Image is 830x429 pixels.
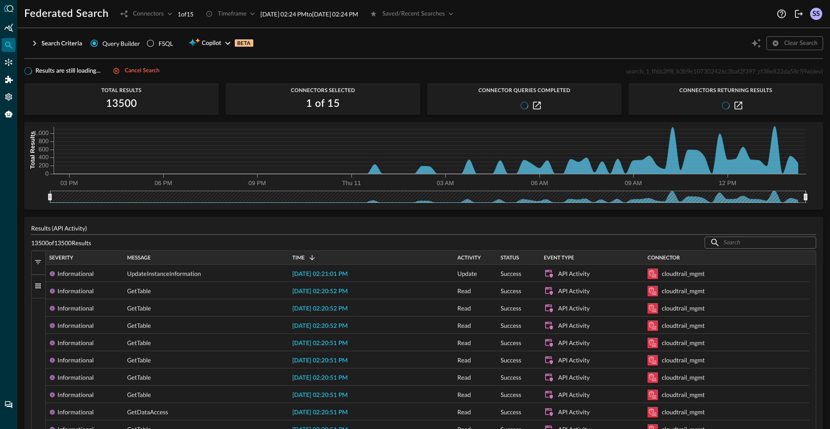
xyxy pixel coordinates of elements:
[544,255,574,261] span: Event Type
[57,386,94,403] div: Informational
[127,300,151,317] span: GetTable
[531,179,548,186] tspan: 06 AM
[648,255,680,261] span: Connector
[501,300,521,317] span: Success
[292,271,348,277] span: [DATE] 02:21:01 PM
[662,386,705,403] div: cloudtrail_mgmt
[558,265,590,282] div: API Activity
[625,179,642,186] tspan: 09 AM
[648,269,658,279] svg: Amazon Security Lake
[501,265,521,282] span: Success
[457,369,471,386] span: Read
[38,154,49,160] tspan: 400
[57,300,94,317] div: Informational
[457,282,471,300] span: Read
[306,97,340,111] h2: 1 of 15
[457,265,477,282] span: Update
[662,334,705,352] div: cloudtrail_mgmt
[558,386,590,403] div: API Activity
[648,407,658,417] svg: Amazon Security Lake
[457,300,471,317] span: Read
[662,265,705,282] div: cloudtrail_mgmt
[292,288,348,295] span: [DATE] 02:20:52 PM
[292,410,348,416] span: [DATE] 02:20:51 PM
[501,334,521,352] span: Success
[501,369,521,386] span: Success
[662,352,705,369] div: cloudtrail_mgmt
[33,129,48,136] tspan: 1,000
[662,369,705,386] div: cloudtrail_mgmt
[2,21,16,35] div: Summary Insights
[2,107,16,121] div: Query Agent
[127,386,151,403] span: GetTable
[183,36,258,50] button: CopilotBETA
[775,7,788,21] button: Help
[457,403,471,421] span: Read
[437,179,454,186] tspan: 03 AM
[648,303,658,314] svg: Amazon Security Lake
[127,265,201,282] span: UpdateInstanceInformation
[292,392,348,398] span: [DATE] 02:20:51 PM
[558,282,590,300] div: API Activity
[57,352,94,369] div: Informational
[558,352,590,369] div: API Activity
[2,398,16,412] div: Chat
[648,372,658,383] svg: Amazon Security Lake
[292,375,348,381] span: [DATE] 02:20:51 PM
[2,90,16,104] div: Settings
[457,317,471,334] span: Read
[24,7,109,21] h1: Federated Search
[626,67,810,75] span: search_1_ff6b2ff8_b3b9e107302426c3baf2f397_cf38e822da58c59a
[61,179,78,186] tspan: 03 PM
[648,355,658,365] svg: Amazon Security Lake
[49,255,73,261] span: Severity
[662,403,705,421] div: cloudtrail_mgmt
[810,8,822,20] div: SS
[38,162,49,169] tspan: 200
[57,265,94,282] div: Informational
[125,66,160,76] div: Cancel search
[2,55,16,69] div: Connectors
[648,390,658,400] svg: Amazon Security Lake
[501,282,521,300] span: Success
[35,67,101,75] span: Results are still loading...
[810,67,823,75] span: (dev)
[57,369,94,386] div: Informational
[127,352,151,369] span: GetTable
[102,39,140,48] span: Query Builder
[38,138,49,144] tspan: 800
[292,358,348,364] span: [DATE] 02:20:51 PM
[57,403,94,421] div: Informational
[501,403,521,421] span: Success
[159,39,173,48] div: FSQL
[24,87,219,93] span: Total Results
[41,38,82,49] div: Search Criteria
[127,255,151,261] span: Message
[155,179,172,186] tspan: 06 PM
[501,317,521,334] span: Success
[292,255,305,261] span: Time
[629,87,823,93] span: Connectors Returning Results
[558,300,590,317] div: API Activity
[501,386,521,403] span: Success
[457,352,471,369] span: Read
[202,38,221,49] span: Copilot
[226,87,420,93] span: Connectors Selected
[127,317,151,334] span: GetTable
[342,179,361,186] tspan: Thu 11
[31,238,91,247] p: 13500 of 13500 Results
[558,369,590,386] div: API Activity
[31,224,816,233] p: Results (API Activity)
[292,306,348,312] span: [DATE] 02:20:52 PM
[260,10,358,19] p: [DATE] 02:24 PM to [DATE] 02:24 PM
[57,334,94,352] div: Informational
[501,352,521,369] span: Success
[648,286,658,296] svg: Amazon Security Lake
[457,255,481,261] span: Activity
[662,282,705,300] div: cloudtrail_mgmt
[2,38,16,52] div: Federated Search
[24,36,87,50] button: Search Criteria
[292,323,348,329] span: [DATE] 02:20:52 PM
[29,131,36,169] tspan: Total Results
[719,179,736,186] tspan: 12 PM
